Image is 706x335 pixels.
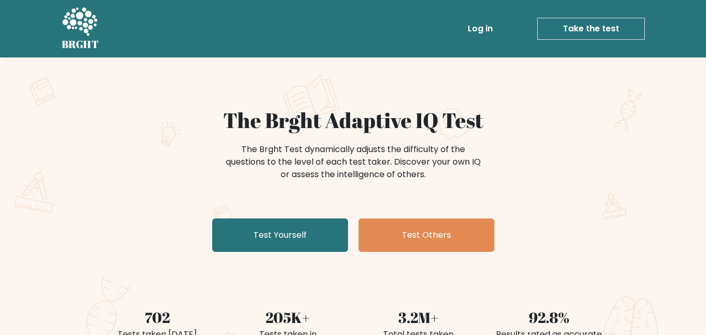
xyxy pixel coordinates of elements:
[464,18,497,39] a: Log in
[229,306,347,328] div: 205K+
[98,108,608,133] h1: The Brght Adaptive IQ Test
[360,306,478,328] div: 3.2M+
[358,218,494,252] a: Test Others
[537,18,645,40] a: Take the test
[62,4,99,53] a: BRGHT
[62,38,99,51] h5: BRGHT
[212,218,348,252] a: Test Yourself
[490,306,608,328] div: 92.8%
[98,306,216,328] div: 702
[223,143,484,181] div: The Brght Test dynamically adjusts the difficulty of the questions to the level of each test take...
